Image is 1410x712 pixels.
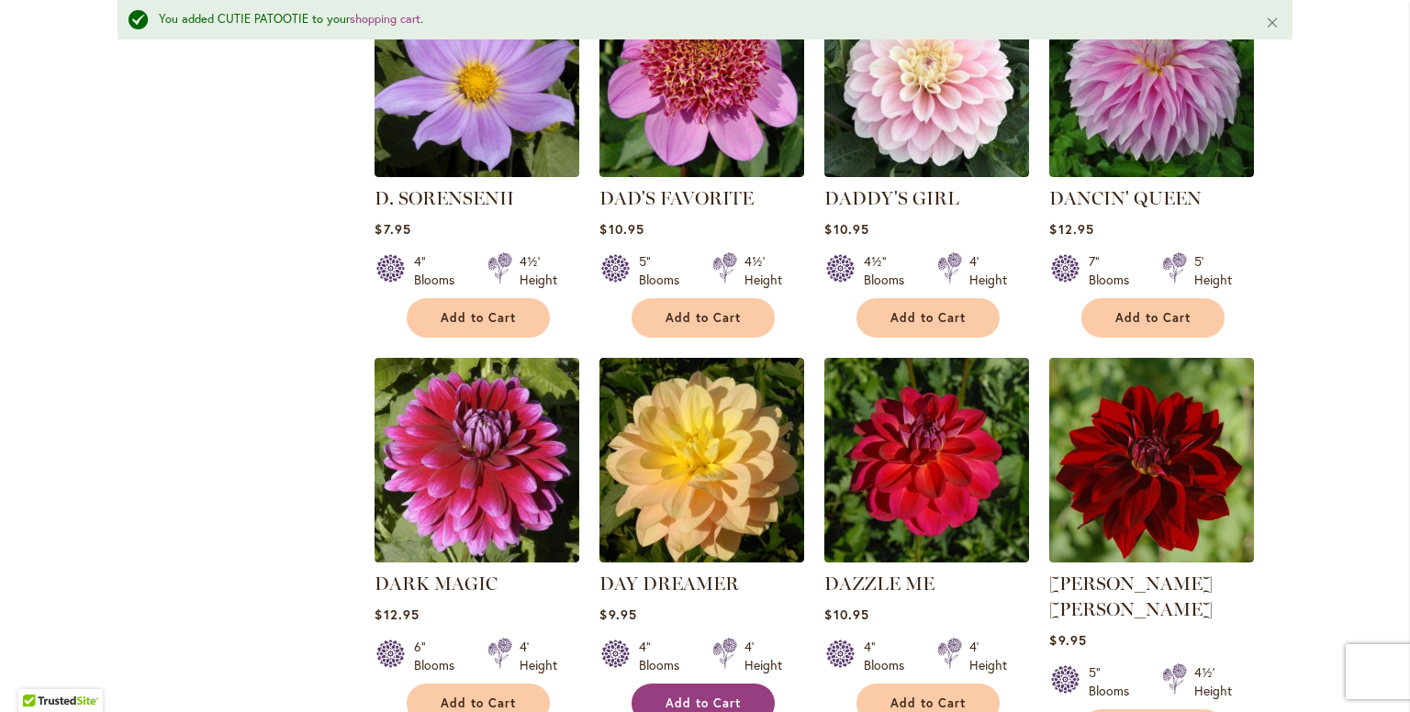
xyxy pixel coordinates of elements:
div: 4½' Height [744,252,782,289]
a: DAY DREAMER [599,549,804,566]
div: 5' Height [1194,252,1232,289]
div: 5" Blooms [639,252,690,289]
span: Add to Cart [666,695,741,711]
div: 4' Height [520,638,557,674]
a: DAY DREAMER [599,573,739,595]
div: 4" Blooms [639,638,690,674]
a: [PERSON_NAME] [PERSON_NAME] [1049,573,1213,620]
span: Add to Cart [890,695,966,711]
span: Add to Cart [441,695,516,711]
span: Add to Cart [890,310,966,326]
span: $7.95 [375,220,410,238]
span: $9.95 [599,606,636,623]
span: Add to Cart [1115,310,1191,326]
div: You added CUTIE PATOOTIE to your . [159,11,1237,28]
a: DAZZLE ME [824,573,934,595]
div: 4" Blooms [414,252,465,289]
img: DEBORA RENAE [1049,358,1254,562]
span: $9.95 [1049,631,1086,649]
div: 4' Height [969,638,1007,674]
div: 4' Height [744,638,782,674]
a: DANCIN' QUEEN [1049,187,1202,209]
button: Add to Cart [407,298,550,338]
img: DARK MAGIC [375,358,579,562]
div: 4' Height [969,252,1007,289]
span: $10.95 [599,220,643,238]
span: $10.95 [824,606,868,623]
span: $10.95 [824,220,868,238]
a: DAD'S FAVORITE [599,163,804,181]
div: 4½" Blooms [864,252,915,289]
a: DEBORA RENAE [1049,549,1254,566]
a: DAZZLE ME [824,549,1029,566]
iframe: Launch Accessibility Center [14,647,65,698]
a: D. SORENSENII [375,187,514,209]
button: Add to Cart [856,298,1000,338]
img: DAY DREAMER [599,358,804,562]
a: DARK MAGIC [375,573,498,595]
a: shopping cart [350,11,420,27]
a: Dancin' Queen [1049,163,1254,181]
div: 4½' Height [1194,663,1232,700]
button: Add to Cart [1081,298,1225,338]
div: 4½' Height [520,252,557,289]
a: D. SORENSENII [375,163,579,181]
a: DARK MAGIC [375,549,579,566]
span: $12.95 [375,606,419,623]
div: 7" Blooms [1089,252,1140,289]
a: DAD'S FAVORITE [599,187,754,209]
button: Add to Cart [632,298,775,338]
span: $12.95 [1049,220,1093,238]
a: DADDY'S GIRL [824,163,1029,181]
div: 6" Blooms [414,638,465,674]
a: DADDY'S GIRL [824,187,959,209]
div: 4" Blooms [864,638,915,674]
img: DAZZLE ME [824,358,1029,562]
span: Add to Cart [441,310,516,326]
div: 5" Blooms [1089,663,1140,700]
span: Add to Cart [666,310,741,326]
